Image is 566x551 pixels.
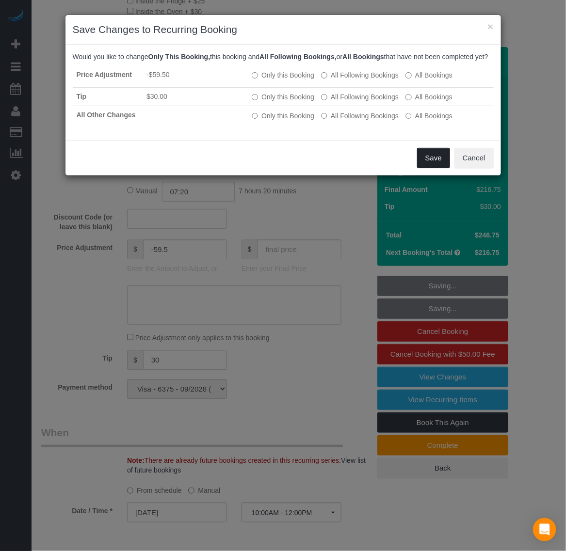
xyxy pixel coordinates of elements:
[405,113,412,119] input: All Bookings
[77,93,87,100] strong: Tip
[417,148,450,168] button: Save
[259,53,337,61] b: All Following Bookings,
[146,70,244,79] li: -$59.50
[252,94,258,100] input: Only this Booking
[405,94,412,100] input: All Bookings
[405,92,453,102] label: All bookings that have not been completed yet will be changed.
[321,70,399,80] label: This and all the bookings after it will be changed.
[148,53,210,61] b: Only This Booking,
[342,53,384,61] b: All Bookings
[73,52,494,62] p: Would you like to change this booking and or that have not been completed yet?
[321,94,327,100] input: All Following Bookings
[77,71,132,79] strong: Price Adjustment
[405,111,453,121] label: All bookings that have not been completed yet will be changed.
[252,113,258,119] input: Only this Booking
[252,92,314,102] label: All other bookings in the series will remain the same.
[321,92,399,102] label: This and all the bookings after it will be changed.
[73,22,494,37] h3: Save Changes to Recurring Booking
[252,111,314,121] label: All other bookings in the series will remain the same.
[321,111,399,121] label: This and all the bookings after it will be changed.
[321,113,327,119] input: All Following Bookings
[405,72,412,79] input: All Bookings
[321,72,327,79] input: All Following Bookings
[405,70,453,80] label: All bookings that have not been completed yet will be changed.
[454,148,494,168] button: Cancel
[252,72,258,79] input: Only this Booking
[77,111,136,119] strong: All Other Changes
[533,518,556,541] div: Open Intercom Messenger
[487,21,493,31] button: ×
[252,70,314,80] label: All other bookings in the series will remain the same.
[143,88,248,106] td: $30.00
